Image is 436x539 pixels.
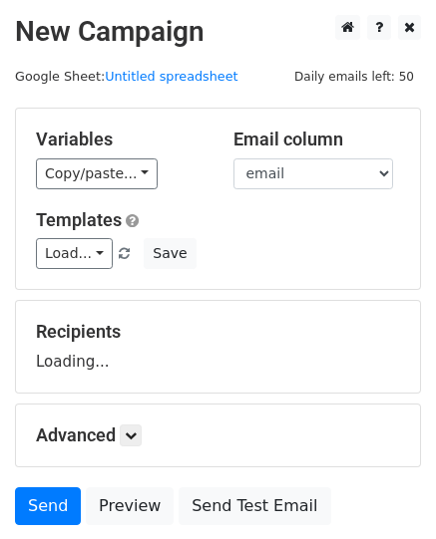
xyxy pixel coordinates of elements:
[287,69,421,84] a: Daily emails left: 50
[179,487,330,525] a: Send Test Email
[15,487,81,525] a: Send
[86,487,174,525] a: Preview
[233,129,401,150] h5: Email column
[15,69,238,84] small: Google Sheet:
[144,238,196,269] button: Save
[105,69,237,84] a: Untitled spreadsheet
[36,321,400,373] div: Loading...
[15,15,421,49] h2: New Campaign
[36,238,113,269] a: Load...
[36,424,400,446] h5: Advanced
[287,66,421,88] span: Daily emails left: 50
[36,209,122,230] a: Templates
[36,321,400,343] h5: Recipients
[36,158,158,189] a: Copy/paste...
[36,129,204,150] h5: Variables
